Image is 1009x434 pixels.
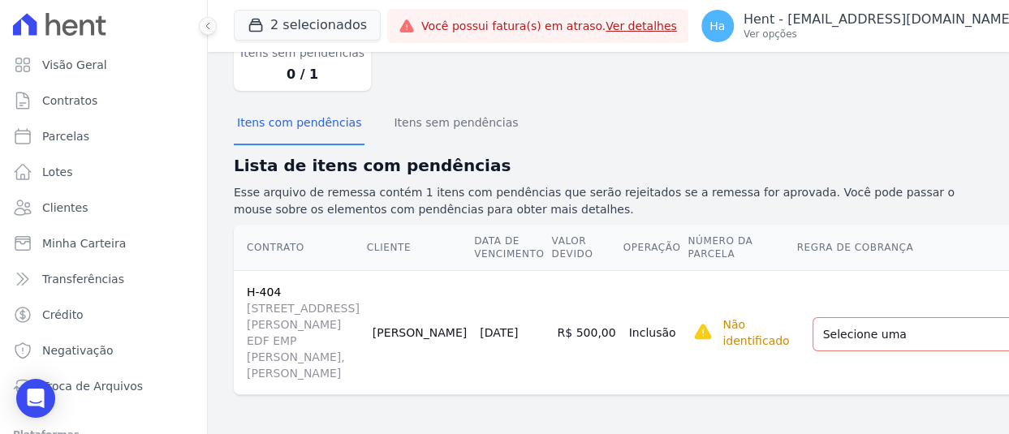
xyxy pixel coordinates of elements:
h2: Lista de itens com pendências [234,153,983,178]
a: H-404 [247,286,281,299]
span: Transferências [42,271,124,287]
span: [STREET_ADDRESS][PERSON_NAME] EDF EMP [PERSON_NAME], [PERSON_NAME] [247,300,360,381]
span: Crédito [42,307,84,323]
th: Operação [623,225,688,271]
a: Ver detalhes [606,19,677,32]
a: Lotes [6,156,201,188]
a: Visão Geral [6,49,201,81]
a: Parcelas [6,120,201,153]
button: Itens sem pendências [390,103,521,145]
span: Parcelas [42,128,89,144]
a: Minha Carteira [6,227,201,260]
span: Lotes [42,164,73,180]
td: [DATE] [473,270,550,394]
th: Contrato [234,225,366,271]
a: Troca de Arquivos [6,370,201,402]
button: Itens com pendências [234,103,364,145]
a: Transferências [6,263,201,295]
td: [PERSON_NAME] [366,270,473,394]
a: Clientes [6,191,201,224]
p: Não identificado [722,316,789,349]
span: Visão Geral [42,57,107,73]
p: Esse arquivo de remessa contém 1 itens com pendências que serão rejeitados se a remessa for aprov... [234,184,983,218]
div: Open Intercom Messenger [16,379,55,418]
dt: Itens sem pendências [240,45,364,62]
a: Contratos [6,84,201,117]
span: Contratos [42,92,97,109]
th: Valor devido [551,225,623,271]
th: Cliente [366,225,473,271]
th: Data de Vencimento [473,225,550,271]
td: Inclusão [623,270,688,394]
span: Ha [709,20,725,32]
button: 2 selecionados [234,10,381,41]
span: Minha Carteira [42,235,126,251]
a: Negativação [6,334,201,367]
dd: 0 / 1 [240,65,364,84]
span: Clientes [42,200,88,216]
th: Número da Parcela [687,225,796,271]
span: Você possui fatura(s) em atraso. [421,18,677,35]
td: R$ 500,00 [551,270,623,394]
a: Crédito [6,299,201,331]
span: Troca de Arquivos [42,378,143,394]
span: Negativação [42,342,114,359]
